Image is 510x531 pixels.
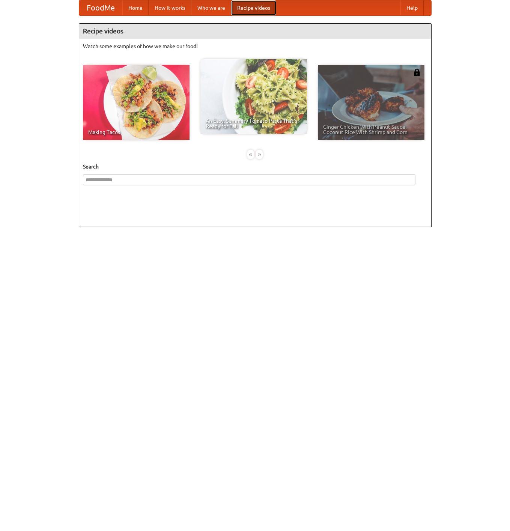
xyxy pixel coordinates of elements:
a: Making Tacos [83,65,190,140]
a: How it works [149,0,191,15]
h4: Recipe videos [79,24,431,39]
h5: Search [83,163,427,170]
img: 483408.png [413,69,421,76]
a: An Easy, Summery Tomato Pasta That's Ready for Fall [200,59,307,134]
a: Recipe videos [231,0,276,15]
a: Help [400,0,424,15]
div: » [256,150,263,159]
a: FoodMe [79,0,122,15]
span: Making Tacos [88,129,184,135]
span: An Easy, Summery Tomato Pasta That's Ready for Fall [206,118,302,129]
a: Home [122,0,149,15]
p: Watch some examples of how we make our food! [83,42,427,50]
div: « [247,150,254,159]
a: Who we are [191,0,231,15]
